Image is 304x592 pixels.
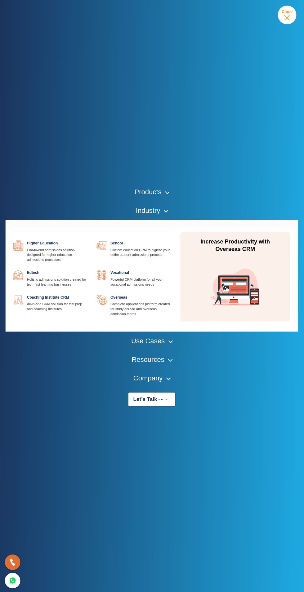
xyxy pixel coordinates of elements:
button: Toggle navigation [278,6,296,24]
a: Company [134,372,170,382]
a: Resources [132,354,172,363]
a: Use Cases [132,335,172,344]
p: Increase Productivity with Overseas CRM [194,237,276,252]
a: Let’s Talk [128,391,176,405]
a: Industry [136,205,168,215]
a: Products [135,187,169,196]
